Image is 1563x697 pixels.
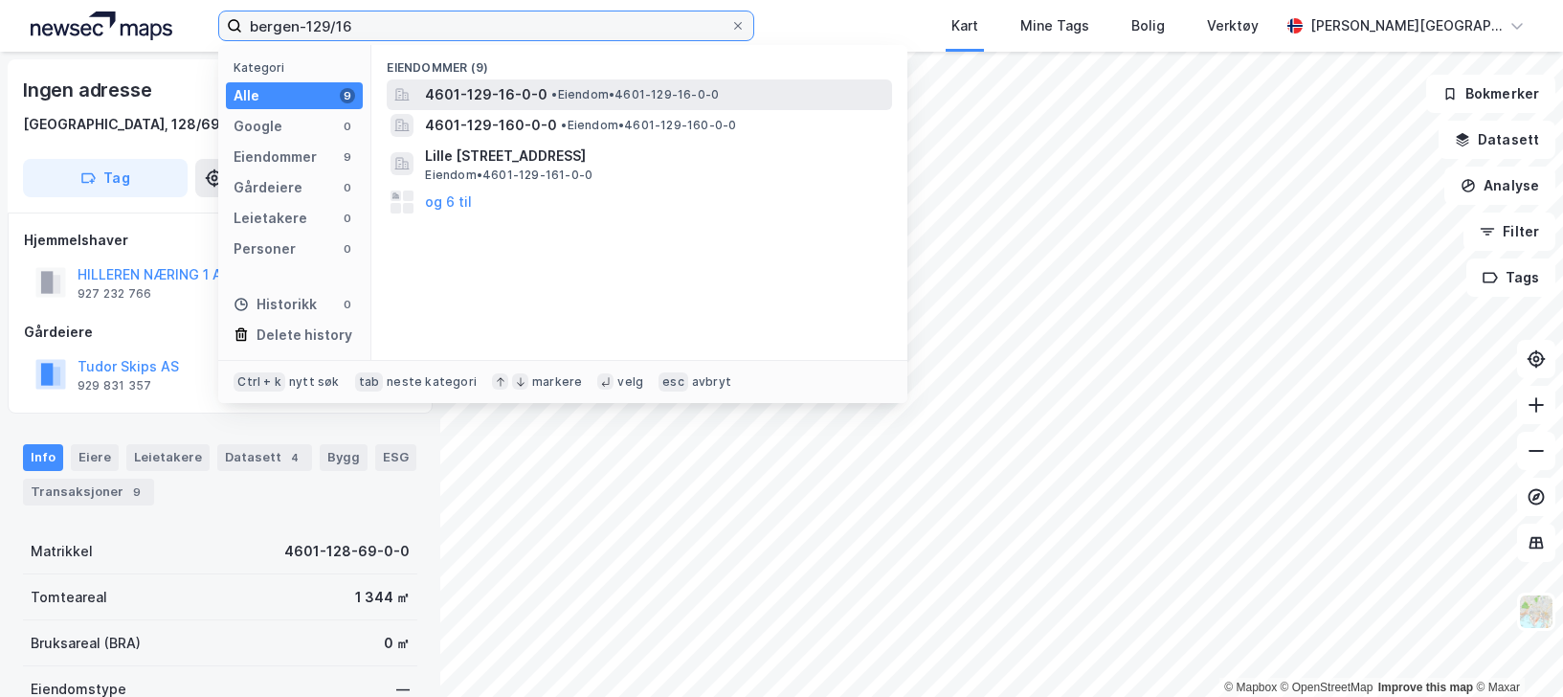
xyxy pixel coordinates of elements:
[31,11,172,40] img: logo.a4113a55bc3d86da70a041830d287a7e.svg
[425,145,884,168] span: Lille [STREET_ADDRESS]
[951,14,978,37] div: Kart
[375,444,416,471] div: ESG
[1207,14,1259,37] div: Verktøy
[561,118,736,133] span: Eiendom • 4601-129-160-0-0
[234,293,317,316] div: Historikk
[78,286,151,302] div: 927 232 766
[340,149,355,165] div: 9
[78,378,151,393] div: 929 831 357
[1310,14,1502,37] div: [PERSON_NAME][GEOGRAPHIC_DATA]
[1518,594,1554,630] img: Z
[289,374,340,390] div: nytt søk
[425,191,472,214] button: og 6 til
[1426,75,1555,113] button: Bokmerker
[23,159,188,197] button: Tag
[340,211,355,226] div: 0
[1224,681,1277,694] a: Mapbox
[320,444,368,471] div: Bygg
[1131,14,1165,37] div: Bolig
[425,168,592,183] span: Eiendom • 4601-129-161-0-0
[284,540,410,563] div: 4601-128-69-0-0
[234,60,363,75] div: Kategori
[234,146,317,169] div: Eiendommer
[23,75,155,105] div: Ingen adresse
[355,372,384,392] div: tab
[285,448,304,467] div: 4
[24,321,416,344] div: Gårdeiere
[1463,213,1555,251] button: Filter
[340,241,355,257] div: 0
[561,118,567,132] span: •
[340,119,355,134] div: 0
[551,87,719,102] span: Eiendom • 4601-129-16-0-0
[126,444,210,471] div: Leietakere
[127,483,146,502] div: 9
[31,632,141,655] div: Bruksareal (BRA)
[31,586,107,609] div: Tomteareal
[371,45,907,79] div: Eiendommer (9)
[1378,681,1473,694] a: Improve this map
[234,207,307,230] div: Leietakere
[23,479,154,506] div: Transaksjoner
[340,297,355,312] div: 0
[355,586,410,609] div: 1 344 ㎡
[257,324,352,347] div: Delete history
[242,11,730,40] input: Søk på adresse, matrikkel, gårdeiere, leietakere eller personer
[692,374,731,390] div: avbryt
[340,88,355,103] div: 9
[1466,259,1555,297] button: Tags
[425,83,547,106] span: 4601-129-16-0-0
[425,114,557,137] span: 4601-129-160-0-0
[532,374,582,390] div: markere
[234,115,282,138] div: Google
[31,540,93,563] div: Matrikkel
[71,444,119,471] div: Eiere
[1467,605,1563,697] iframe: Chat Widget
[1467,605,1563,697] div: Kontrollprogram for chat
[234,372,285,392] div: Ctrl + k
[1020,14,1089,37] div: Mine Tags
[234,84,259,107] div: Alle
[234,237,296,260] div: Personer
[384,632,410,655] div: 0 ㎡
[23,444,63,471] div: Info
[23,113,220,136] div: [GEOGRAPHIC_DATA], 128/69
[1439,121,1555,159] button: Datasett
[234,176,302,199] div: Gårdeiere
[1444,167,1555,205] button: Analyse
[659,372,688,392] div: esc
[217,444,312,471] div: Datasett
[1281,681,1373,694] a: OpenStreetMap
[24,229,416,252] div: Hjemmelshaver
[551,87,557,101] span: •
[617,374,643,390] div: velg
[387,374,477,390] div: neste kategori
[340,180,355,195] div: 0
